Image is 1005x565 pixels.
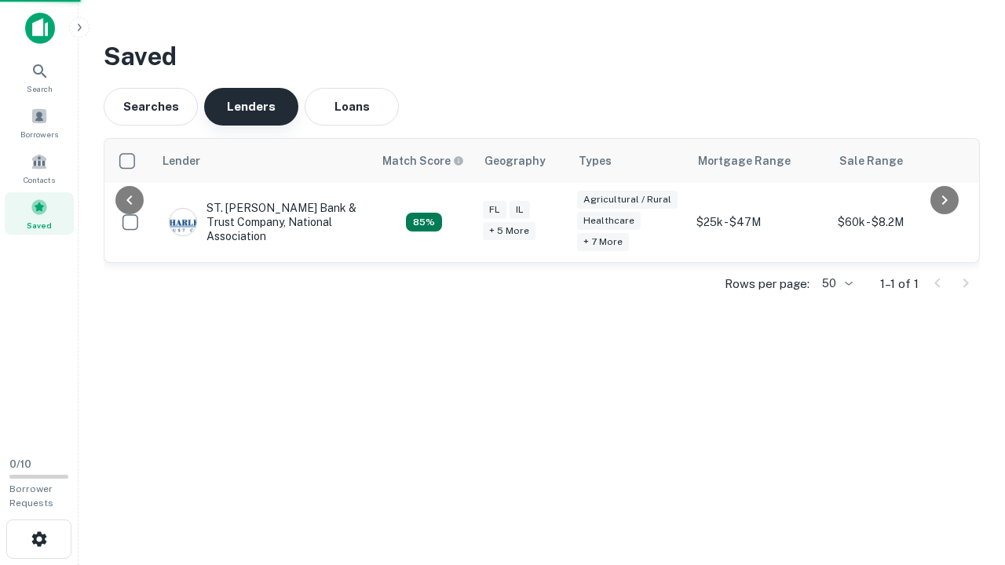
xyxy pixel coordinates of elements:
[926,439,1005,515] iframe: Chat Widget
[577,212,641,230] div: Healthcare
[577,191,678,209] div: Agricultural / Rural
[5,147,74,189] a: Contacts
[830,183,971,262] td: $60k - $8.2M
[689,183,830,262] td: $25k - $47M
[577,233,629,251] div: + 7 more
[382,152,464,169] div: Capitalize uses an advanced AI algorithm to match your search with the best lender. The match sco...
[483,222,535,240] div: + 5 more
[483,201,506,219] div: FL
[169,201,357,244] div: ST. [PERSON_NAME] Bank & Trust Company, National Association
[698,151,791,170] div: Mortgage Range
[25,13,55,44] img: capitalize-icon.png
[104,88,198,126] button: Searches
[689,139,830,183] th: Mortgage Range
[484,151,546,170] div: Geography
[5,192,74,235] a: Saved
[170,209,196,235] img: picture
[153,139,373,183] th: Lender
[9,458,31,470] span: 0 / 10
[406,213,442,231] div: Capitalize uses an advanced AI algorithm to match your search with the best lender. The match sco...
[5,56,74,98] a: Search
[510,201,530,219] div: IL
[880,275,919,293] p: 1–1 of 1
[725,275,809,293] p: Rows per page:
[305,88,399,126] button: Loans
[24,173,55,186] span: Contacts
[20,128,58,140] span: Borrowers
[27,82,53,95] span: Search
[382,152,461,169] h6: Match Score
[27,219,52,231] span: Saved
[204,88,298,126] button: Lenders
[475,139,569,183] th: Geography
[104,38,980,75] h3: Saved
[839,151,903,170] div: Sale Range
[816,272,855,295] div: 50
[5,101,74,144] a: Borrowers
[9,483,53,508] span: Borrower Requests
[569,139,689,183] th: Types
[163,151,200,170] div: Lender
[579,151,612,170] div: Types
[373,139,475,183] th: Capitalize uses an advanced AI algorithm to match your search with the best lender. The match sco...
[830,139,971,183] th: Sale Range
